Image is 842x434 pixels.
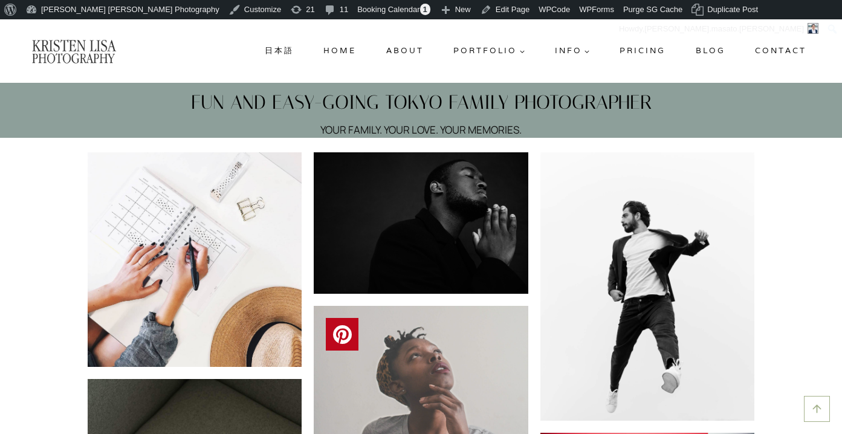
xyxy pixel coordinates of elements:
[260,40,811,62] nav: Primary
[320,121,522,138] p: YOUR FAMILY. YOUR LOVE. YOUR MEMORIES.
[750,40,811,62] a: Contact
[550,40,595,62] a: Info
[88,152,302,367] a: Display this image in a lightbox
[31,38,117,64] img: Kristen Lisa Photography
[691,40,730,62] a: Blog
[615,19,823,39] a: Howdy,
[381,40,429,62] a: About
[191,91,652,114] a: FUN AND EASY-GOING TOKYO FAMILY PHOTOGRAPHER
[319,40,361,62] a: Home
[449,40,530,62] a: Portfolio
[420,4,430,15] span: 1
[804,396,830,422] a: Scroll to top
[314,152,528,294] a: Display this image in a lightbox
[260,40,299,62] a: 日本語
[540,152,755,420] a: Display this image in a lightbox
[644,24,804,33] span: [PERSON_NAME].masato.[PERSON_NAME]
[453,45,525,57] span: Portfolio
[615,40,670,62] a: Pricing
[555,45,590,57] span: Info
